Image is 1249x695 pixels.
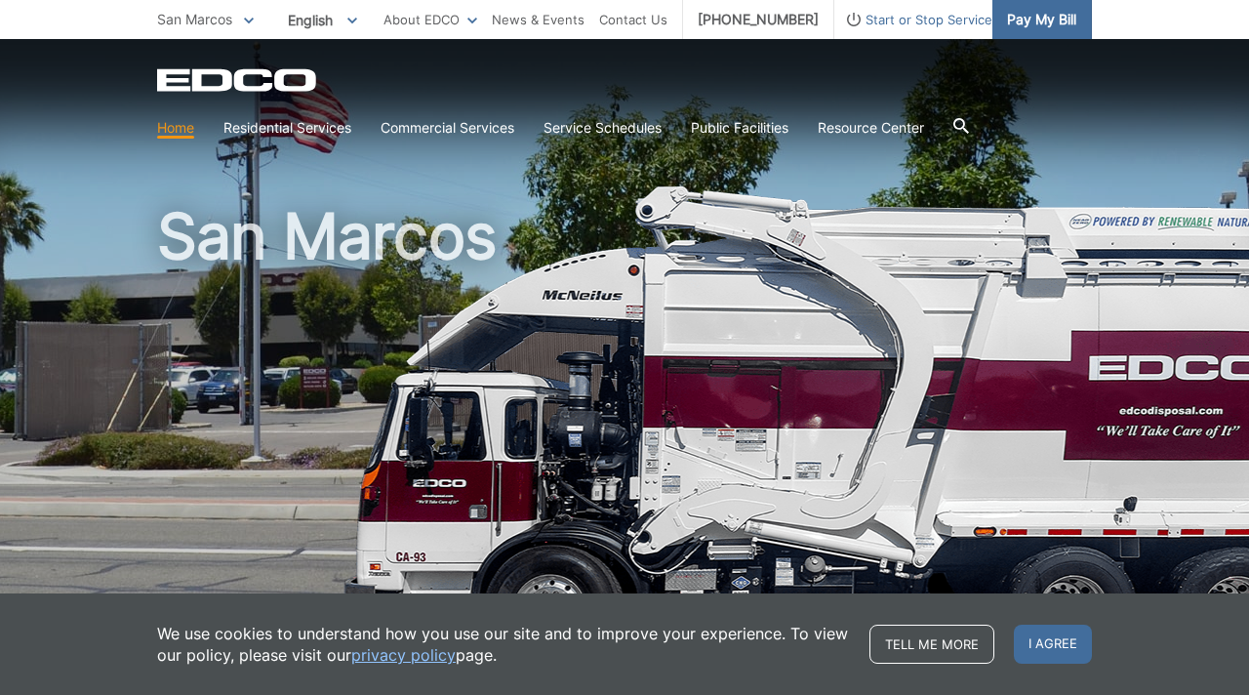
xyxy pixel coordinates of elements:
a: Commercial Services [381,117,514,139]
span: I agree [1014,625,1092,664]
p: We use cookies to understand how you use our site and to improve your experience. To view our pol... [157,623,850,666]
a: Public Facilities [691,117,788,139]
a: News & Events [492,9,584,30]
a: Home [157,117,194,139]
a: Resource Center [818,117,924,139]
span: English [273,4,372,36]
a: About EDCO [383,9,477,30]
a: Service Schedules [544,117,662,139]
span: Pay My Bill [1007,9,1076,30]
a: Tell me more [869,625,994,664]
a: Contact Us [599,9,667,30]
h1: San Marcos [157,205,1092,634]
span: San Marcos [157,11,232,27]
a: privacy policy [351,644,456,666]
a: Residential Services [223,117,351,139]
a: EDCD logo. Return to the homepage. [157,68,319,92]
